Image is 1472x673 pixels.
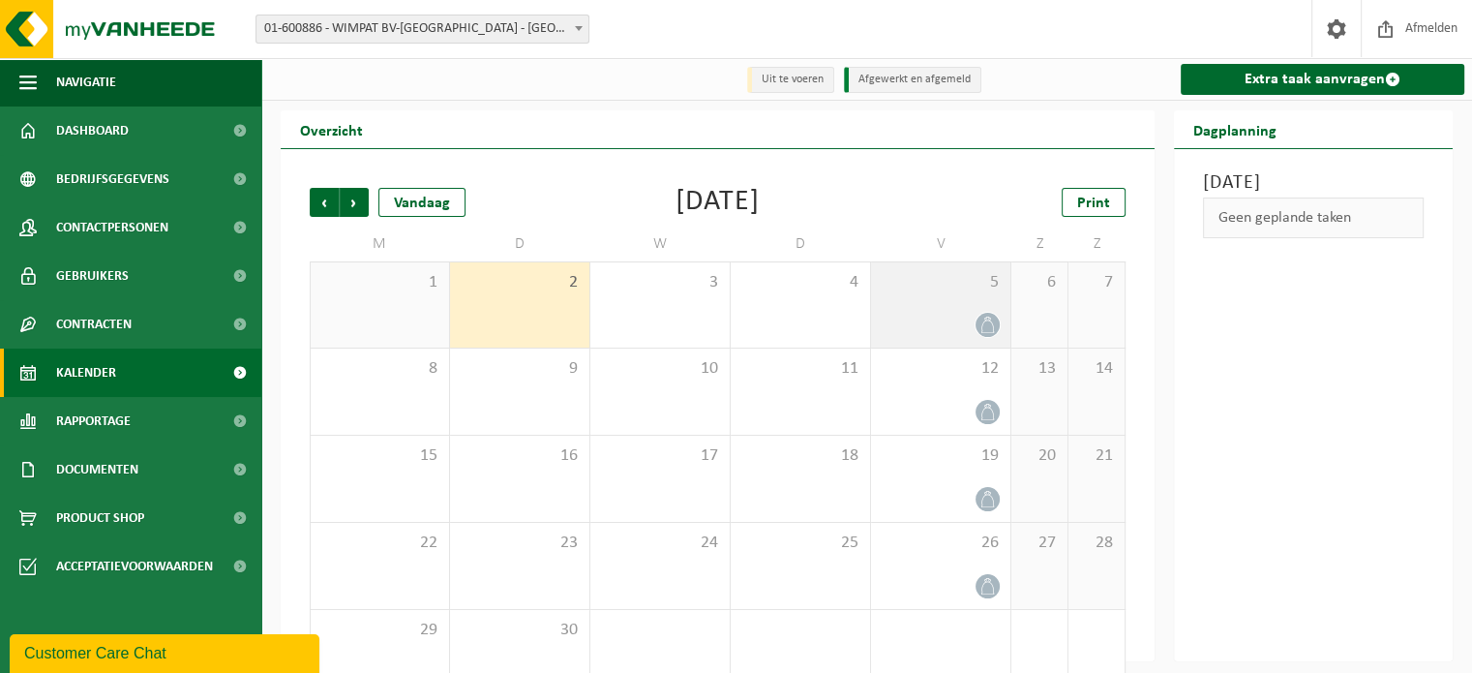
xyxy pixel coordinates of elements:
[600,272,720,293] span: 3
[600,533,720,554] span: 24
[740,533,860,554] span: 25
[281,110,382,148] h2: Overzicht
[871,227,1011,261] td: V
[56,203,168,252] span: Contactpersonen
[740,272,860,293] span: 4
[460,445,580,467] span: 16
[56,155,169,203] span: Bedrijfsgegevens
[747,67,834,93] li: Uit te voeren
[1068,227,1126,261] td: Z
[1021,445,1058,467] span: 20
[676,188,760,217] div: [DATE]
[56,349,116,397] span: Kalender
[740,445,860,467] span: 18
[881,533,1001,554] span: 26
[56,300,132,349] span: Contracten
[56,252,129,300] span: Gebruikers
[881,272,1001,293] span: 5
[450,227,590,261] td: D
[1021,358,1058,380] span: 13
[1181,64,1464,95] a: Extra taak aanvragen
[56,542,213,591] span: Acceptatievoorwaarden
[10,630,323,673] iframe: chat widget
[460,272,580,293] span: 2
[256,15,588,43] span: 01-600886 - WIMPAT BV-CAFE DE PROF - ANTWERPEN
[1078,533,1115,554] span: 28
[600,445,720,467] span: 17
[881,445,1001,467] span: 19
[56,107,129,155] span: Dashboard
[320,358,439,380] span: 8
[1062,188,1126,217] a: Print
[320,272,439,293] span: 1
[1078,358,1115,380] span: 14
[320,533,439,554] span: 22
[1174,110,1296,148] h2: Dagplanning
[844,67,981,93] li: Afgewerkt en afgemeld
[1011,227,1068,261] td: Z
[320,445,439,467] span: 15
[731,227,871,261] td: D
[56,445,138,494] span: Documenten
[1021,533,1058,554] span: 27
[56,397,131,445] span: Rapportage
[56,494,144,542] span: Product Shop
[590,227,731,261] td: W
[255,15,589,44] span: 01-600886 - WIMPAT BV-CAFE DE PROF - ANTWERPEN
[740,358,860,380] span: 11
[320,620,439,641] span: 29
[881,358,1001,380] span: 12
[1021,272,1058,293] span: 6
[378,188,466,217] div: Vandaag
[460,533,580,554] span: 23
[1078,445,1115,467] span: 21
[600,358,720,380] span: 10
[310,227,450,261] td: M
[1203,168,1424,198] h3: [DATE]
[1203,198,1424,238] div: Geen geplande taken
[310,188,339,217] span: Vorige
[1077,196,1110,211] span: Print
[1078,272,1115,293] span: 7
[340,188,369,217] span: Volgende
[460,358,580,380] span: 9
[460,620,580,641] span: 30
[56,58,116,107] span: Navigatie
